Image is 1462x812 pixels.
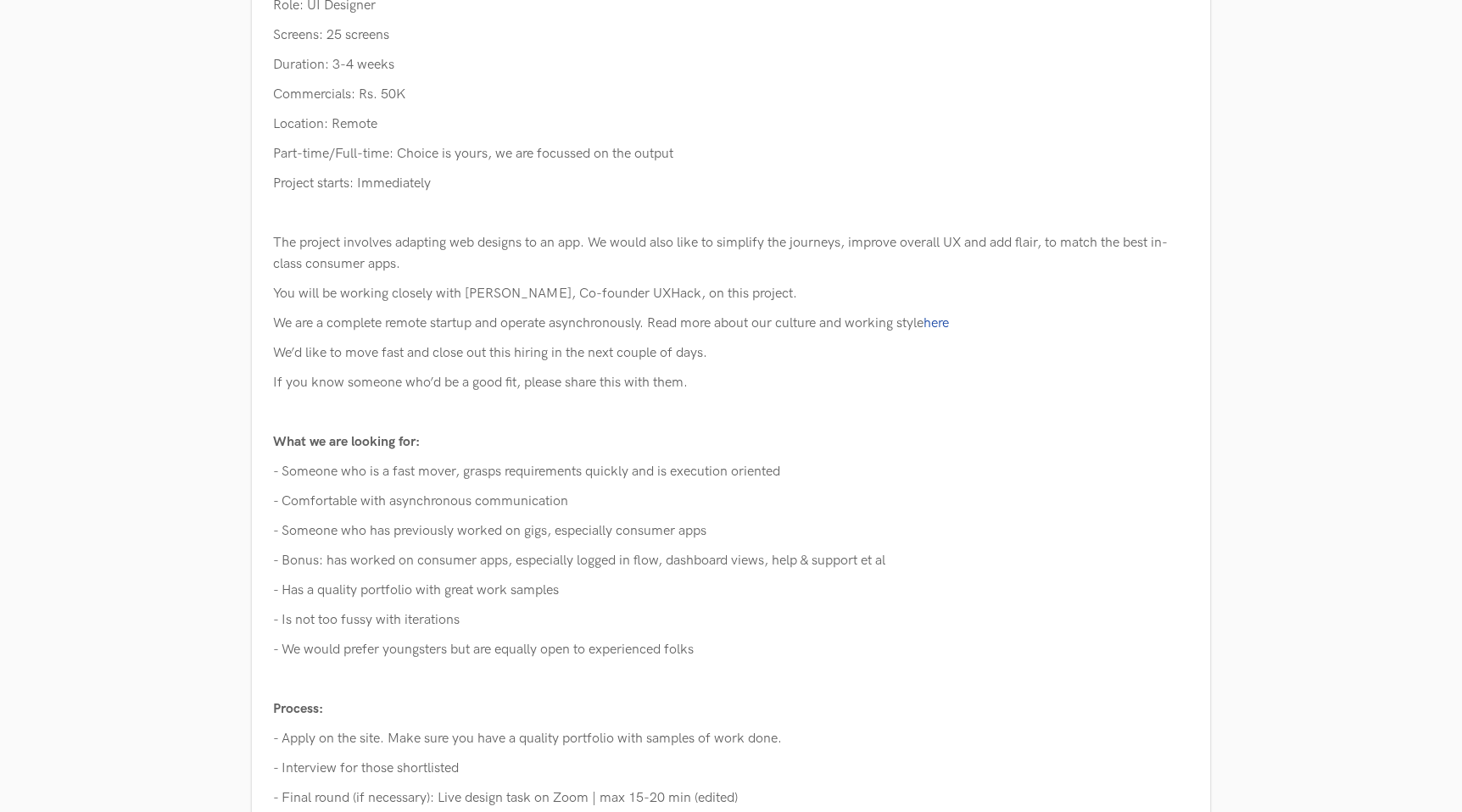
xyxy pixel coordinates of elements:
p: - Is not too fussy with iterations [273,609,1189,631]
a: here [924,315,949,331]
p: Screens: 25 screens [273,25,1189,46]
p: - Someone who is a fast mover, grasps requirements quickly and is execution oriented [273,461,1189,482]
p: The project involves adapting web designs to an app. We would also like to simplify the journeys,... [273,232,1189,275]
p: You will be working closely with [PERSON_NAME], Co-founder UXHack, on this project. [273,283,1189,304]
p: - Bonus: has worked on consumer apps, especially logged in flow, dashboard views, help & support ... [273,550,1189,571]
p: - Final round (if necessary): Live design task on Zoom | max 15-20 min (edited) [273,787,1189,809]
p: Part-time/Full-time: Choice is yours, we are focussed on the output [273,143,1189,164]
p: Location: Remote [273,114,1189,135]
p: - Comfortable with asynchronous communication [273,491,1189,512]
p: If you know someone who’d be a good fit, please share this with them. [273,372,1189,393]
p: We’d like to move fast and close out this hiring in the next couple of days. [273,342,1189,364]
p: We are a complete remote startup and operate asynchronously. Read more about our culture and work... [273,313,1189,334]
p: - Interview for those shortlisted [273,758,1189,779]
p: - Someone who has previously worked on gigs, especially consumer apps [273,520,1189,542]
p: - Apply on the site. Make sure you have a quality portfolio with samples of work done. [273,728,1189,749]
p: Commercials: Rs. 50K [273,84,1189,105]
p: - Has a quality portfolio with great work samples [273,580,1189,601]
p: - We would prefer youngsters but are equally open to experienced folks [273,639,1189,660]
b: What we are looking for: [273,434,420,450]
b: Process: [273,701,323,717]
p: Duration: 3-4 weeks [273,54,1189,75]
p: Project starts: Immediately [273,173,1189,194]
